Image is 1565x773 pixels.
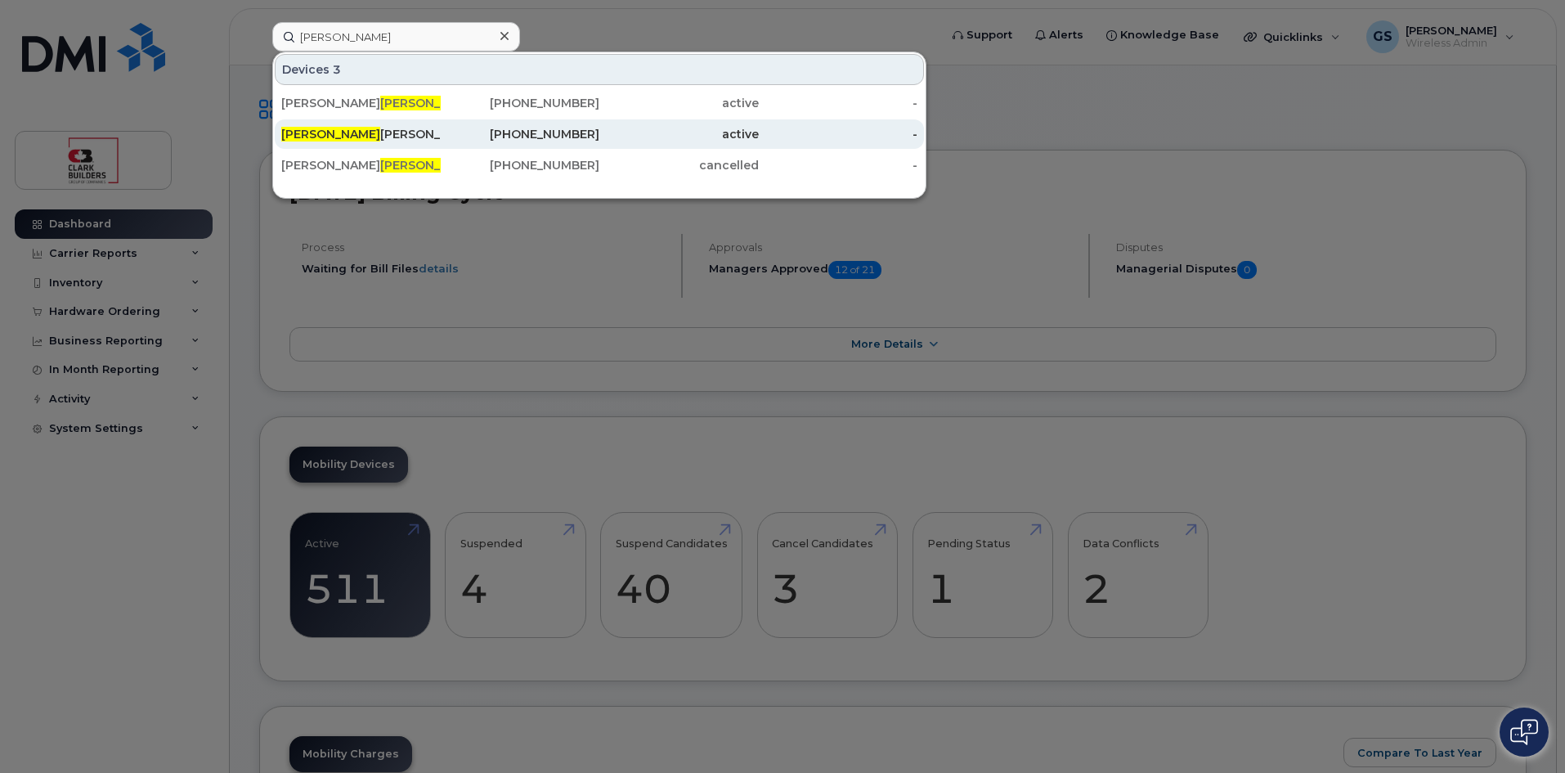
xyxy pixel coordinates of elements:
div: active [599,126,759,142]
a: [PERSON_NAME][PERSON_NAME]son[PHONE_NUMBER]active- [275,88,924,118]
span: [PERSON_NAME] [380,158,479,173]
div: cancelled [599,157,759,173]
div: Devices [275,54,924,85]
a: [PERSON_NAME][PERSON_NAME]son[PHONE_NUMBER]cancelled- [275,151,924,180]
div: [PHONE_NUMBER] [441,95,600,111]
img: Open chat [1510,719,1538,745]
span: [PERSON_NAME] [380,96,479,110]
span: 3 [333,61,341,78]
div: [PHONE_NUMBER] [441,126,600,142]
a: [PERSON_NAME][PERSON_NAME][PHONE_NUMBER]active- [275,119,924,149]
div: - [759,157,918,173]
div: - [759,126,918,142]
span: [PERSON_NAME] [281,127,380,142]
div: [PERSON_NAME] son [281,95,441,111]
div: - [759,95,918,111]
div: [PERSON_NAME] [281,126,441,142]
div: [PERSON_NAME] son [281,157,441,173]
div: [PHONE_NUMBER] [441,157,600,173]
div: active [599,95,759,111]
